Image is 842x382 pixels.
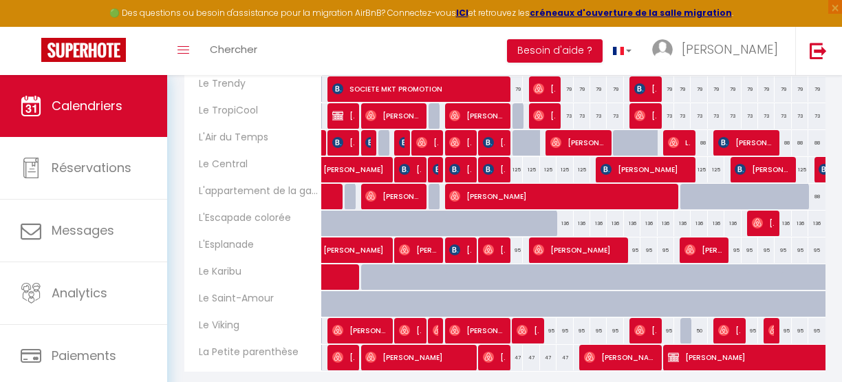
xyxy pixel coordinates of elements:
[808,318,825,343] div: 95
[186,184,324,199] span: L'appartement de la gare
[607,318,623,343] div: 95
[186,76,249,92] span: Le Trendy
[557,76,573,102] div: 79
[758,103,775,129] div: 73
[483,129,505,156] span: [PERSON_NAME]
[533,237,621,263] span: [PERSON_NAME]
[365,183,420,209] span: [PERSON_NAME]
[365,103,420,129] span: [PERSON_NAME]
[691,76,707,102] div: 79
[634,76,656,102] span: [PERSON_NAME] DIT BROCHAND
[724,211,741,236] div: 136
[668,129,690,156] span: Line [PERSON_NAME]
[557,345,573,370] div: 47
[550,129,605,156] span: [PERSON_NAME]
[658,318,674,343] div: 95
[316,130,323,156] a: Will
[483,344,505,370] span: [PERSON_NAME]
[718,129,773,156] span: [PERSON_NAME]
[433,156,438,182] span: [PERSON_NAME]
[658,211,674,236] div: 136
[590,318,607,343] div: 95
[574,211,590,236] div: 136
[332,129,354,156] span: [PERSON_NAME]
[449,183,669,209] span: [PERSON_NAME]
[658,237,674,263] div: 95
[792,103,808,129] div: 73
[506,237,523,263] div: 95
[607,76,623,102] div: 79
[775,237,791,263] div: 95
[691,157,707,182] div: 125
[557,103,573,129] div: 73
[456,7,468,19] a: ICI
[483,237,505,263] span: [PERSON_NAME]
[540,318,557,343] div: 95
[691,211,707,236] div: 136
[808,76,825,102] div: 79
[449,103,504,129] span: [PERSON_NAME]
[658,76,674,102] div: 79
[792,211,808,236] div: 136
[199,27,268,75] a: Chercher
[691,318,707,343] div: 50
[640,237,657,263] div: 95
[11,6,52,47] button: Ouvrir le widget de chat LiveChat
[416,129,438,156] span: [PERSON_NAME]
[658,103,674,129] div: 73
[792,130,808,156] div: 88
[316,237,333,264] a: [PERSON_NAME]
[808,184,825,209] div: 88
[557,157,573,182] div: 125
[810,42,827,59] img: logout
[332,344,354,370] span: [PERSON_NAME]
[507,39,603,63] button: Besoin d'aide ?
[540,157,557,182] div: 125
[365,129,371,156] span: [PERSON_NAME]
[674,103,691,129] div: 73
[808,237,825,263] div: 95
[775,76,791,102] div: 79
[708,211,724,236] div: 136
[449,156,471,182] span: [PERSON_NAME]
[775,130,791,156] div: 88
[775,318,791,343] div: 95
[684,237,723,263] span: [PERSON_NAME]
[41,38,126,62] img: Super Booking
[186,345,302,360] span: La Petite parenthèse
[530,7,732,19] a: créneaux d'ouverture de la salle migration
[808,130,825,156] div: 88
[557,211,573,236] div: 136
[332,317,387,343] span: [PERSON_NAME]
[742,318,758,343] div: 95
[742,76,758,102] div: 79
[724,237,741,263] div: 95
[674,211,691,236] div: 136
[742,237,758,263] div: 95
[724,76,741,102] div: 79
[590,76,607,102] div: 79
[483,156,505,182] span: [PERSON_NAME]
[557,318,573,343] div: 95
[186,130,272,145] span: L'Air du Temps
[399,129,404,156] span: [PERSON_NAME] Velencoso
[186,264,245,279] span: Le Karibu
[634,103,656,129] span: [PERSON_NAME]
[517,317,539,343] span: [PERSON_NAME]
[506,76,523,102] div: 79
[691,130,707,156] div: 88
[52,97,122,114] span: Calendriers
[742,103,758,129] div: 73
[708,103,724,129] div: 73
[540,345,557,370] div: 47
[323,149,450,176] span: [PERSON_NAME]
[584,344,656,370] span: [PERSON_NAME]
[52,159,131,176] span: Réservations
[752,210,774,236] span: [PERSON_NAME]
[574,318,590,343] div: 95
[624,211,640,236] div: 136
[590,211,607,236] div: 136
[449,237,471,263] span: [PERSON_NAME]
[574,103,590,129] div: 73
